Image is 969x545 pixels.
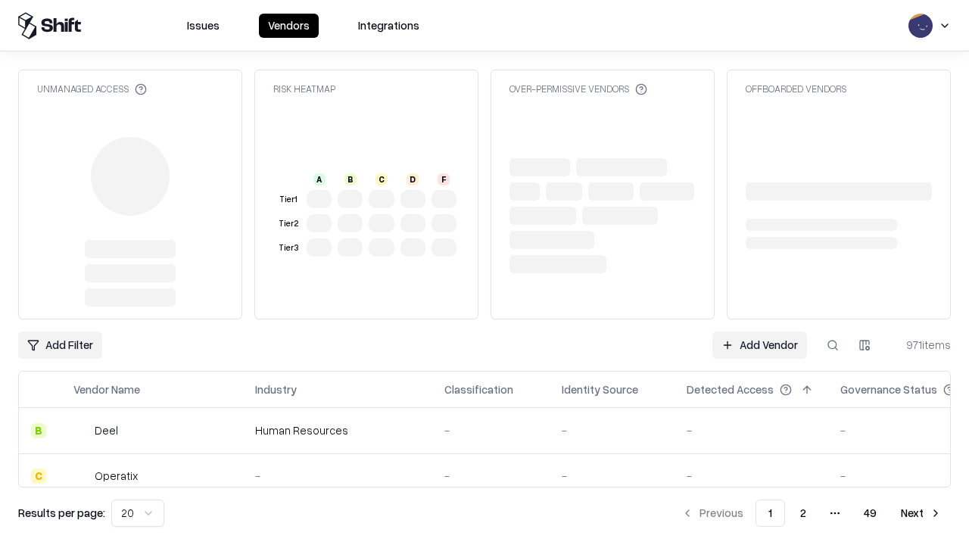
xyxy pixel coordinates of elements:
div: C [375,173,388,185]
button: 2 [788,500,818,527]
div: F [438,173,450,185]
div: Classification [444,381,513,397]
div: Vendor Name [73,381,140,397]
div: Tier 3 [276,241,301,254]
div: Governance Status [840,381,937,397]
div: Unmanaged Access [37,83,147,95]
div: Tier 2 [276,217,301,230]
nav: pagination [672,500,951,527]
div: Human Resources [255,422,420,438]
button: Add Filter [18,332,102,359]
div: Tier 1 [276,193,301,206]
div: A [313,173,326,185]
div: Identity Source [562,381,638,397]
img: Deel [73,423,89,438]
button: Vendors [259,14,319,38]
div: - [444,422,537,438]
p: Results per page: [18,505,105,521]
button: Issues [178,14,229,38]
div: B [344,173,357,185]
button: 1 [756,500,785,527]
div: Offboarded Vendors [746,83,846,95]
button: 49 [852,500,889,527]
div: Risk Heatmap [273,83,335,95]
div: Deel [95,422,118,438]
div: Operatix [95,468,138,484]
button: Integrations [349,14,428,38]
div: - [687,468,816,484]
div: - [255,468,420,484]
div: Over-Permissive Vendors [509,83,647,95]
div: 971 items [890,337,951,353]
div: - [562,422,662,438]
img: Operatix [73,469,89,484]
div: B [31,423,46,438]
div: Detected Access [687,381,774,397]
div: - [444,468,537,484]
div: D [407,173,419,185]
div: C [31,469,46,484]
div: - [562,468,662,484]
div: - [687,422,816,438]
button: Next [892,500,951,527]
div: Industry [255,381,297,397]
a: Add Vendor [712,332,807,359]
